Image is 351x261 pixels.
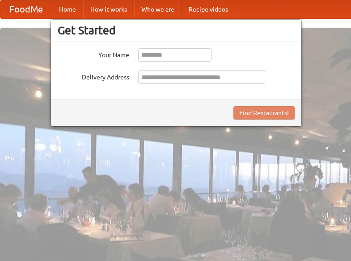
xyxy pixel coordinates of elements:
[58,24,295,37] h3: Get Started
[182,0,235,18] a: Recipe videos
[134,0,182,18] a: Who we are
[0,0,52,18] a: FoodMe
[52,0,83,18] a: Home
[233,106,295,120] button: Find Restaurants!
[58,70,129,82] label: Delivery Address
[58,48,129,59] label: Your Name
[83,0,134,18] a: How it works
